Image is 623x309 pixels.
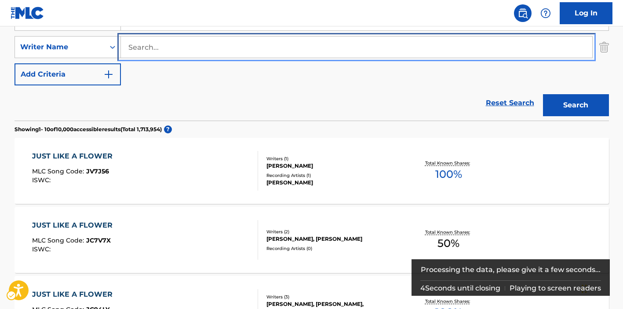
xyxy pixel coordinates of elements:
form: Search Form [15,9,609,121]
a: Reset Search [481,93,539,113]
button: Search [543,94,609,116]
div: Recording Artists ( 1 ) [266,172,399,179]
p: Total Known Shares: [425,229,472,235]
div: Writers ( 2 ) [266,228,399,235]
img: help [540,8,551,18]
img: Delete Criterion [599,36,609,58]
div: Writers ( 3 ) [266,294,399,300]
div: JUST LIKE A FLOWER [32,289,117,300]
a: Log In [560,2,612,24]
span: ? [164,125,172,133]
input: Search... [121,37,592,58]
span: 4 [420,284,425,292]
div: JUST LIKE A FLOWER [32,151,117,162]
span: JC7V7X [86,236,111,244]
div: [PERSON_NAME] [266,179,399,187]
span: ISWC : [32,245,53,253]
div: [PERSON_NAME], [PERSON_NAME] [266,235,399,243]
img: 9d2ae6d4665cec9f34b9.svg [103,69,114,80]
div: Writer Name [20,42,99,52]
p: Total Known Shares: [425,298,472,305]
span: MLC Song Code : [32,167,86,175]
img: search [517,8,528,18]
span: 50 % [437,235,459,251]
a: JUST LIKE A FLOWERMLC Song Code:JC7V7XISWC:Writers (2)[PERSON_NAME], [PERSON_NAME]Recording Artis... [15,207,609,273]
span: ISWC : [32,176,53,184]
img: MLC Logo [11,7,44,19]
div: Writers ( 1 ) [266,155,399,162]
span: JV7J56 [86,167,109,175]
p: Showing 1 - 10 of 10,000 accessible results (Total 1,713,954 ) [15,125,162,133]
div: Recording Artists ( 0 ) [266,245,399,252]
div: [PERSON_NAME] [266,162,399,170]
span: 100 % [435,166,462,182]
div: JUST LIKE A FLOWER [32,220,117,231]
button: Add Criteria [15,63,121,85]
div: Processing the data, please give it a few seconds... [420,259,601,280]
a: JUST LIKE A FLOWERMLC Song Code:JV7J56ISWC:Writers (1)[PERSON_NAME]Recording Artists (1)[PERSON_N... [15,138,609,204]
p: Total Known Shares: [425,160,472,166]
span: MLC Song Code : [32,236,86,244]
